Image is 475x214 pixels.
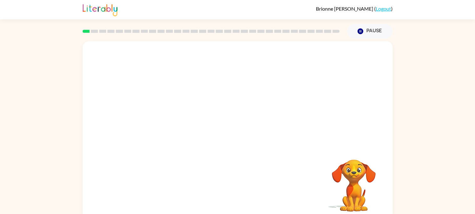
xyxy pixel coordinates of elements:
[376,6,391,12] a: Logout
[323,150,385,212] video: Your browser must support playing .mp4 files to use Literably. Please try using another browser.
[316,6,393,12] div: ( )
[83,3,117,16] img: Literably
[316,6,374,12] span: Brionne [PERSON_NAME]
[347,24,393,38] button: Pause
